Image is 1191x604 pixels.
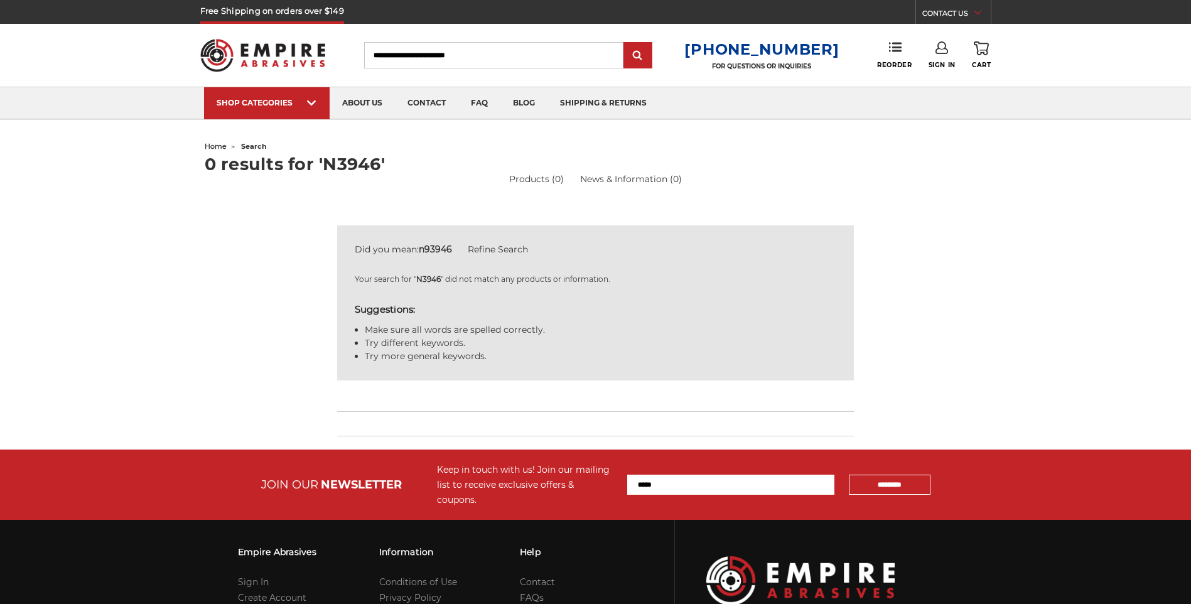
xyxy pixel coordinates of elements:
span: JOIN OUR [261,478,318,492]
h3: Information [379,539,457,565]
div: SHOP CATEGORIES [217,98,317,107]
strong: N3946 [416,274,441,284]
h5: Suggestions: [355,303,837,317]
a: Cart [972,41,991,69]
span: search [241,142,267,151]
p: Your search for " " did not match any products or information. [355,274,837,285]
span: NEWSLETTER [321,478,402,492]
a: blog [500,87,547,119]
h3: Help [520,539,605,565]
a: Products (0) [509,173,564,186]
li: Try more general keywords. [365,350,837,363]
a: Privacy Policy [379,592,441,603]
a: home [205,142,227,151]
li: Make sure all words are spelled correctly. [365,323,837,337]
strong: n93946 [419,244,452,255]
a: Reorder [877,41,912,68]
a: shipping & returns [547,87,659,119]
a: CONTACT US [922,6,991,24]
p: FOR QUESTIONS OR INQUIRIES [684,62,839,70]
a: News & Information (0) [580,173,682,186]
a: contact [395,87,458,119]
a: Create Account [238,592,306,603]
span: Reorder [877,61,912,69]
div: Did you mean: [355,243,837,256]
a: Contact [520,576,555,588]
h3: Empire Abrasives [238,539,316,565]
a: FAQs [520,592,544,603]
a: about us [330,87,395,119]
a: Refine Search [468,244,528,255]
a: faq [458,87,500,119]
div: Keep in touch with us! Join our mailing list to receive exclusive offers & coupons. [437,462,615,507]
h1: 0 results for 'N3946' [205,156,987,173]
input: Submit [625,43,650,68]
span: Sign In [929,61,956,69]
a: Sign In [238,576,269,588]
a: [PHONE_NUMBER] [684,40,839,58]
img: Empire Abrasives [200,31,326,80]
li: Try different keywords. [365,337,837,350]
a: Conditions of Use [379,576,457,588]
span: Cart [972,61,991,69]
